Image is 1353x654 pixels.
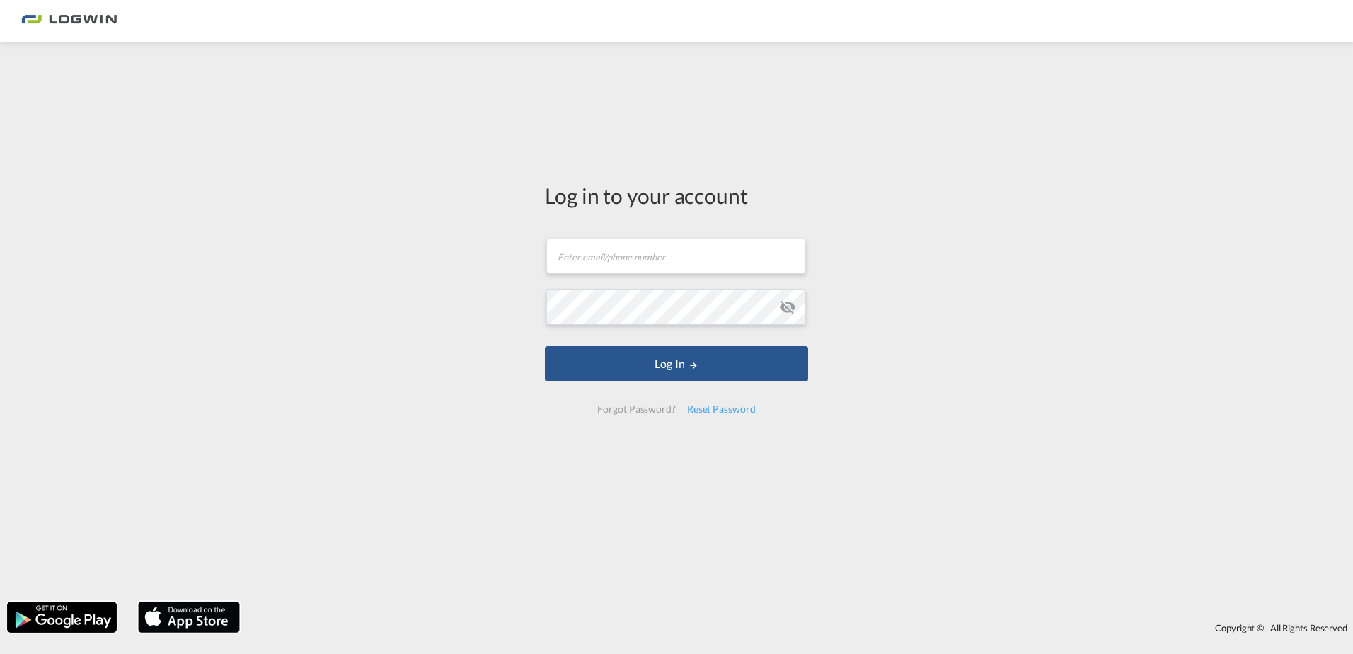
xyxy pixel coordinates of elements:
[21,6,117,38] img: 2761ae10d95411efa20a1f5e0282d2d7.png
[545,180,808,210] div: Log in to your account
[779,299,796,316] md-icon: icon-eye-off
[546,239,806,274] input: Enter email/phone number
[6,600,118,634] img: google.png
[681,396,761,422] div: Reset Password
[137,600,241,634] img: apple.png
[592,396,681,422] div: Forgot Password?
[545,346,808,381] button: LOGIN
[247,616,1353,640] div: Copyright © . All Rights Reserved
